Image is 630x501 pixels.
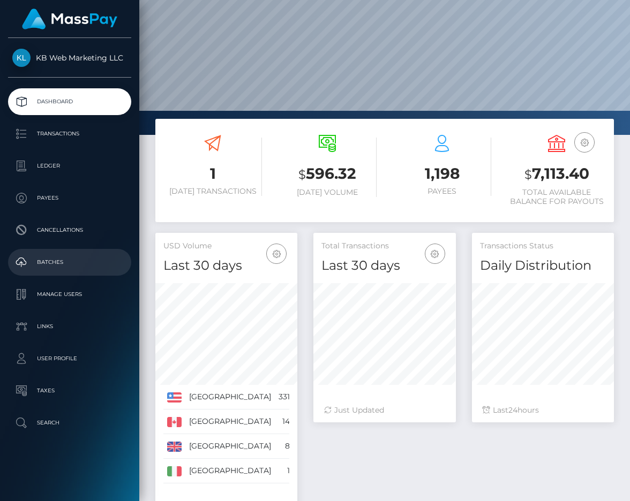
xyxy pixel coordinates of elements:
[12,318,127,335] p: Links
[524,167,532,182] small: $
[163,241,289,252] h5: USD Volume
[8,345,131,372] a: User Profile
[8,281,131,308] a: Manage Users
[167,392,182,402] img: US.png
[12,126,127,142] p: Transactions
[324,405,445,416] div: Just Updated
[508,405,517,415] span: 24
[321,256,447,275] h4: Last 30 days
[8,153,131,179] a: Ledger
[278,163,377,185] h3: 596.32
[167,417,182,427] img: CA.png
[275,409,294,434] td: 14
[480,256,606,275] h4: Daily Distribution
[163,163,262,184] h3: 1
[167,466,182,476] img: IT.png
[12,254,127,270] p: Batches
[163,256,289,275] h4: Last 30 days
[185,459,275,483] td: [GEOGRAPHIC_DATA]
[185,434,275,459] td: [GEOGRAPHIC_DATA]
[8,120,131,147] a: Transactions
[298,167,306,182] small: $
[12,190,127,206] p: Payees
[185,385,275,409] td: [GEOGRAPHIC_DATA]
[393,163,491,184] h3: 1,198
[22,9,117,29] img: MassPay Logo
[275,434,294,459] td: 8
[393,187,491,196] h6: Payees
[480,241,606,252] h5: Transactions Status
[185,409,275,434] td: [GEOGRAPHIC_DATA]
[12,94,127,110] p: Dashboard
[8,409,131,436] a: Search
[12,158,127,174] p: Ledger
[8,313,131,340] a: Links
[8,88,131,115] a: Dashboard
[12,49,31,67] img: KB Web Marketing LLC
[8,217,131,244] a: Cancellations
[12,286,127,302] p: Manage Users
[275,385,294,409] td: 331
[12,415,127,431] p: Search
[278,188,377,197] h6: [DATE] Volume
[507,163,606,185] h3: 7,113.40
[275,459,294,483] td: 1
[483,405,603,416] div: Last hours
[12,351,127,367] p: User Profile
[12,222,127,238] p: Cancellations
[12,383,127,399] p: Taxes
[8,249,131,276] a: Batches
[8,185,131,211] a: Payees
[8,53,131,63] span: KB Web Marketing LLC
[8,377,131,404] a: Taxes
[163,187,262,196] h6: [DATE] Transactions
[507,188,606,206] h6: Total Available Balance for Payouts
[321,241,447,252] h5: Total Transactions
[167,442,182,451] img: GB.png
